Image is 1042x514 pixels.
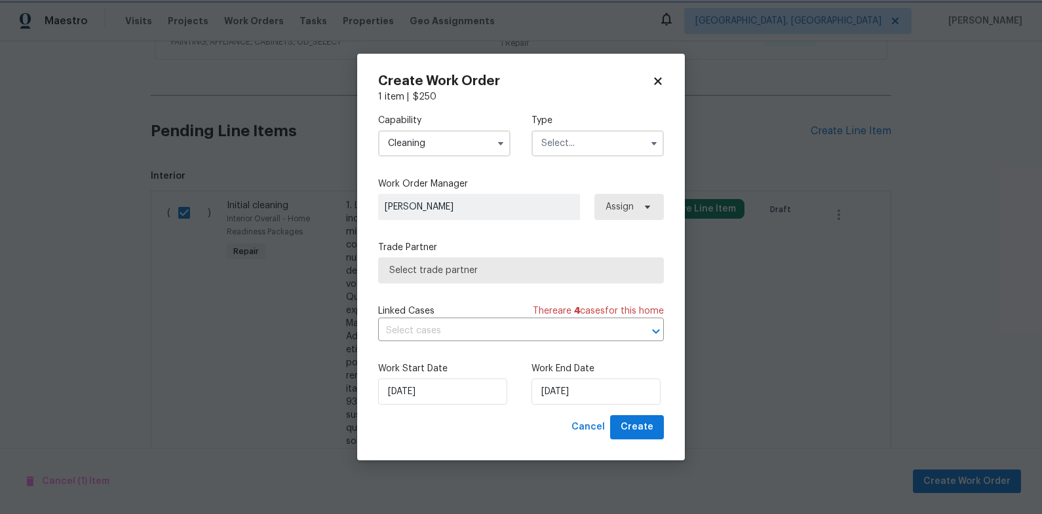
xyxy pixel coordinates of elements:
[531,378,661,405] input: M/D/YYYY
[378,75,652,88] h2: Create Work Order
[606,200,634,213] span: Assign
[566,415,610,439] button: Cancel
[378,321,627,341] input: Select cases
[531,362,664,375] label: Work End Date
[378,362,511,375] label: Work Start Date
[378,130,511,156] input: Select...
[385,200,573,213] span: [PERSON_NAME]
[378,378,507,405] input: M/D/YYYY
[413,92,436,101] span: $ 250
[533,304,664,318] span: There are case s for this home
[531,130,664,156] input: Select...
[378,114,511,127] label: Capability
[378,304,434,318] span: Linked Cases
[378,241,664,254] label: Trade Partner
[531,114,664,127] label: Type
[646,136,662,151] button: Show options
[621,419,653,435] span: Create
[610,415,664,439] button: Create
[378,90,664,103] div: 1 item |
[389,264,653,277] span: Select trade partner
[493,136,509,151] button: Show options
[378,177,664,191] label: Work Order Manager
[647,322,665,340] button: Open
[571,419,605,435] span: Cancel
[574,306,580,316] span: 4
